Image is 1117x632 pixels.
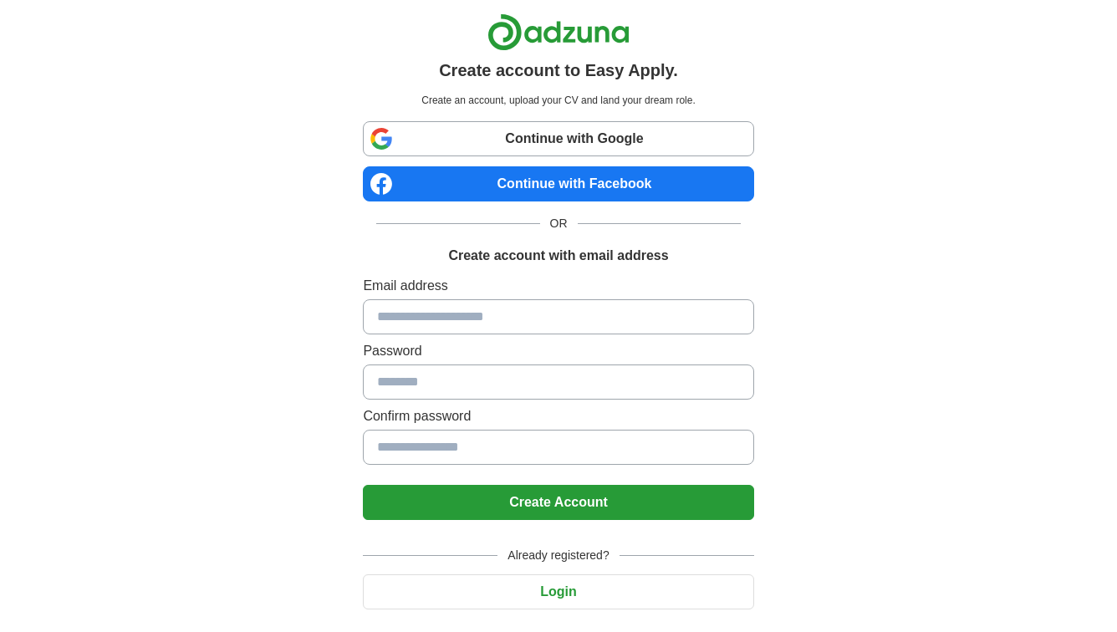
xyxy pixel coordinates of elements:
[540,215,578,232] span: OR
[448,246,668,266] h1: Create account with email address
[363,485,753,520] button: Create Account
[439,58,678,83] h1: Create account to Easy Apply.
[363,584,753,599] a: Login
[363,276,753,296] label: Email address
[366,93,750,108] p: Create an account, upload your CV and land your dream role.
[363,574,753,609] button: Login
[363,166,753,201] a: Continue with Facebook
[363,121,753,156] a: Continue with Google
[487,13,630,51] img: Adzuna logo
[363,406,753,426] label: Confirm password
[497,547,619,564] span: Already registered?
[363,341,753,361] label: Password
